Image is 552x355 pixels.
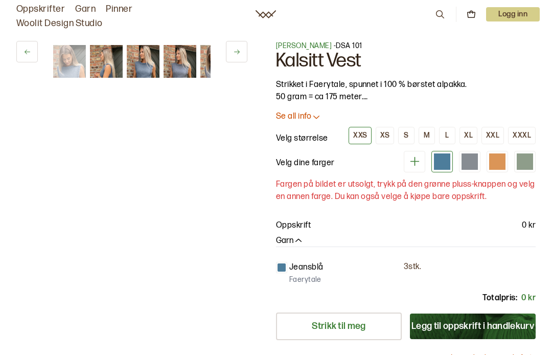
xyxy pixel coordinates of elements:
div: Jeansblå (utsolgt) [431,151,453,172]
p: Fargen på bildet er utsolgt, trykk på den grønne pluss-knappen og velg en annen farge. Du kan ogs... [276,179,536,203]
button: XXXL [508,127,536,144]
button: XXS [349,127,372,144]
div: M [424,131,430,140]
div: Gul [487,151,508,172]
button: Legg til oppskrift i handlekurv [410,314,536,339]
button: XS [376,127,394,144]
button: M [419,127,435,144]
p: Logg inn [486,7,540,21]
p: 50 gram = ca 175 meter. [276,91,536,103]
div: XXXL [513,131,531,140]
button: User dropdown [486,7,540,21]
a: Woolit Design Studio [16,16,103,31]
div: L [445,131,449,140]
button: XL [459,127,477,144]
div: Støvet gråblå (utsolgt) [459,151,480,172]
a: Garn [75,2,96,16]
div: S [404,131,408,140]
div: Jadegrønn [514,151,536,172]
div: XS [380,131,389,140]
a: Pinner [106,2,132,16]
button: Se all info [276,112,536,122]
button: S [398,127,415,144]
a: Oppskrifter [16,2,65,16]
p: Faerytale [289,275,321,285]
a: [PERSON_NAME] [276,41,332,50]
p: Se all info [276,112,311,122]
button: Garn [276,236,304,247]
p: 3 stk. [404,262,421,273]
p: Jeansblå [289,261,324,274]
div: XXL [486,131,499,140]
p: Velg størrelse [276,132,328,145]
p: Strikket i Faerytale, spunnet i 100 % børstet alpakka. [276,79,536,91]
p: 0 kr [521,292,536,304]
p: 0 kr [522,219,536,232]
a: Woolit [256,10,276,18]
a: Strikk til meg [276,313,402,340]
p: Oppskrift [276,219,311,232]
p: Velg dine farger [276,157,335,169]
button: XXL [481,127,504,144]
div: XL [464,131,473,140]
button: L [439,127,455,144]
div: XXS [353,131,367,140]
h1: Kalsitt Vest [276,51,536,71]
p: Totalpris: [482,292,517,304]
p: - DSA 101 [276,41,536,51]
